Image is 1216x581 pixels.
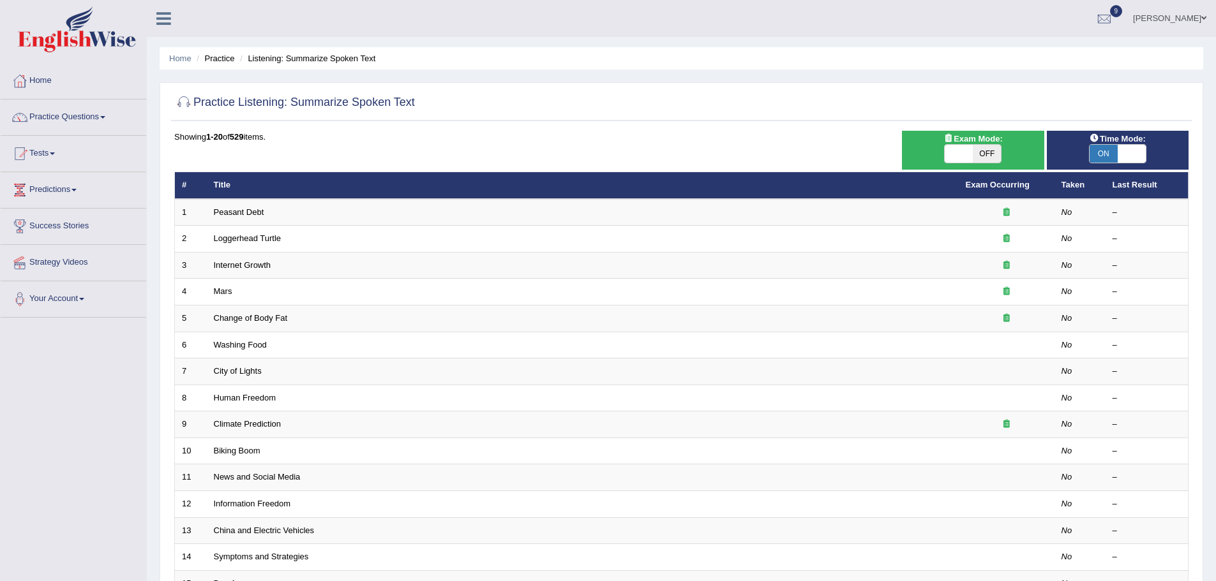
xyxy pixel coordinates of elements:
th: # [175,172,207,199]
td: 2 [175,226,207,253]
a: Change of Body Fat [214,313,288,323]
td: 1 [175,199,207,226]
em: No [1062,366,1072,376]
div: – [1113,313,1182,325]
b: 1-20 [206,132,223,142]
td: 11 [175,464,207,491]
td: 13 [175,517,207,544]
h2: Practice Listening: Summarize Spoken Text [174,93,415,112]
a: Tests [1,136,146,168]
a: Internet Growth [214,260,271,270]
td: 14 [175,544,207,571]
em: No [1062,446,1072,455]
div: Exam occurring question [966,207,1047,219]
div: Showing of items. [174,131,1189,143]
em: No [1062,313,1072,323]
th: Title [207,172,959,199]
b: 529 [230,132,244,142]
a: Predictions [1,172,146,204]
em: No [1062,233,1072,243]
a: Loggerhead Turtle [214,233,281,243]
div: Show exams occurring in exams [902,131,1044,170]
em: No [1062,286,1072,296]
td: 6 [175,332,207,358]
em: No [1062,472,1072,482]
a: Symptoms and Strategies [214,552,309,561]
li: Practice [193,52,234,64]
div: Exam occurring question [966,418,1047,430]
em: No [1062,526,1072,535]
th: Taken [1055,172,1106,199]
div: – [1113,260,1182,272]
td: 9 [175,411,207,438]
td: 8 [175,385,207,411]
em: No [1062,340,1072,349]
div: – [1113,525,1182,537]
li: Listening: Summarize Spoken Text [237,52,375,64]
em: No [1062,207,1072,217]
div: – [1113,551,1182,563]
div: Exam occurring question [966,286,1047,298]
em: No [1062,393,1072,402]
div: – [1113,418,1182,430]
span: OFF [973,145,1001,163]
em: No [1062,260,1072,270]
div: Exam occurring question [966,233,1047,245]
span: Exam Mode: [938,132,1007,145]
div: Exam occurring question [966,260,1047,272]
em: No [1062,552,1072,561]
a: Your Account [1,281,146,313]
div: – [1113,286,1182,298]
a: Peasant Debt [214,207,264,217]
td: 12 [175,490,207,517]
a: Home [169,54,191,63]
a: Mars [214,286,232,296]
div: – [1113,365,1182,378]
th: Last Result [1106,172,1189,199]
td: 10 [175,438,207,464]
a: City of Lights [214,366,262,376]
span: Time Mode: [1085,132,1151,145]
a: Home [1,63,146,95]
td: 3 [175,252,207,279]
a: Information Freedom [214,499,291,508]
a: Strategy Videos [1,245,146,277]
div: – [1113,498,1182,510]
a: Biking Boom [214,446,260,455]
div: – [1113,207,1182,219]
a: Washing Food [214,340,267,349]
em: No [1062,419,1072,429]
a: Human Freedom [214,393,276,402]
td: 5 [175,305,207,332]
td: 4 [175,279,207,305]
span: ON [1090,145,1118,163]
span: 9 [1110,5,1123,17]
div: – [1113,445,1182,457]
a: News and Social Media [214,472,301,482]
a: Practice Questions [1,99,146,131]
a: China and Electric Vehicles [214,526,315,535]
em: No [1062,499,1072,508]
a: Climate Prediction [214,419,281,429]
div: – [1113,233,1182,245]
td: 7 [175,358,207,385]
div: – [1113,471,1182,483]
a: Success Stories [1,209,146,240]
div: – [1113,392,1182,404]
a: Exam Occurring [966,180,1030,189]
div: – [1113,339,1182,351]
div: Exam occurring question [966,313,1047,325]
